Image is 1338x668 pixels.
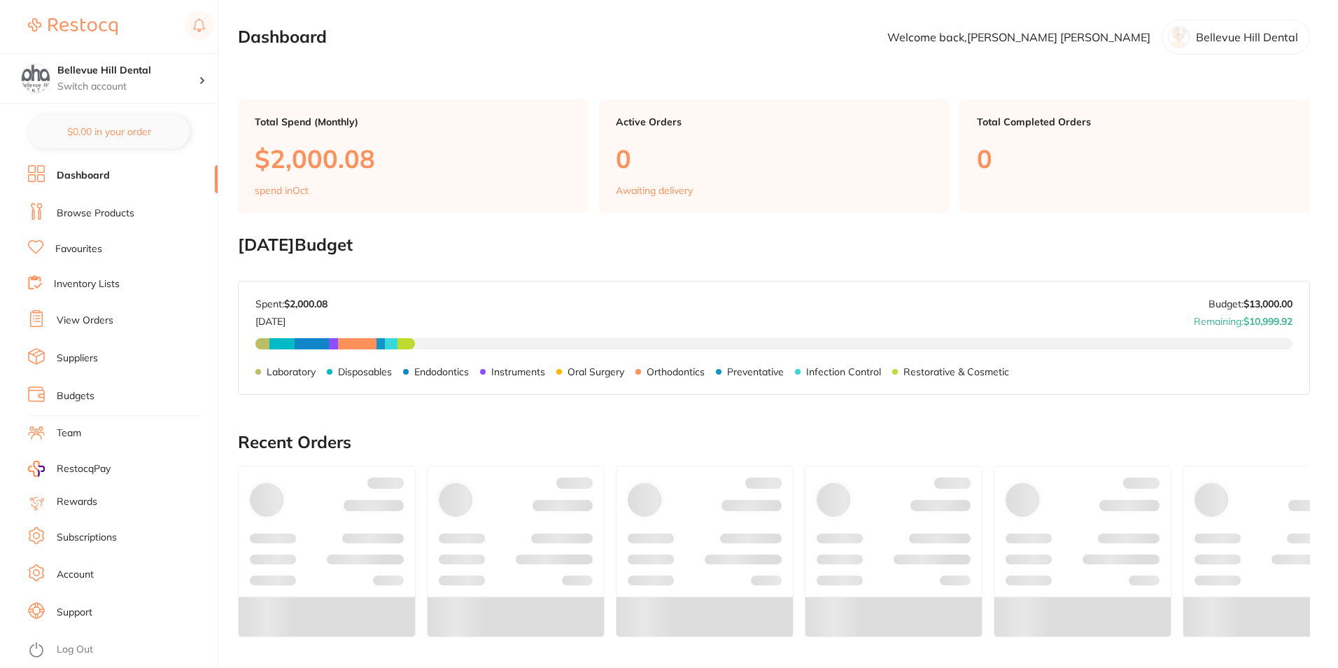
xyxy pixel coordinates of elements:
a: Support [57,606,92,620]
p: Disposables [338,366,392,377]
p: Preventative [727,366,784,377]
p: Infection Control [806,366,881,377]
a: Rewards [57,495,97,509]
a: Dashboard [57,169,110,183]
img: Bellevue Hill Dental [22,64,50,92]
p: Welcome back, [PERSON_NAME] [PERSON_NAME] [887,31,1150,43]
a: Team [57,426,81,440]
a: Log Out [57,643,93,657]
h2: Recent Orders [238,433,1310,452]
a: Favourites [55,242,102,256]
a: Active Orders0Awaiting delivery [599,99,949,213]
p: Bellevue Hill Dental [1196,31,1298,43]
p: $2,000.08 [255,144,571,173]
a: Total Spend (Monthly)$2,000.08spend inOct [238,99,588,213]
strong: $10,999.92 [1244,315,1293,328]
p: Endodontics [414,366,469,377]
a: Restocq Logo [28,11,118,43]
p: Orthodontics [647,366,705,377]
p: Remaining: [1194,310,1293,327]
button: Log Out [28,639,213,662]
p: Active Orders [616,116,932,127]
a: Subscriptions [57,531,117,545]
a: View Orders [57,314,113,328]
p: Awaiting delivery [616,185,693,196]
p: Oral Surgery [568,366,624,377]
span: RestocqPay [57,462,111,476]
strong: $13,000.00 [1244,298,1293,310]
p: spend in Oct [255,185,309,196]
p: [DATE] [255,310,328,327]
h4: Bellevue Hill Dental [57,64,199,78]
h2: [DATE] Budget [238,235,1310,255]
a: Account [57,568,94,582]
img: RestocqPay [28,461,45,477]
p: Instruments [491,366,545,377]
p: Budget: [1209,298,1293,309]
strong: $2,000.08 [284,298,328,310]
h2: Dashboard [238,27,327,47]
p: Total Completed Orders [977,116,1293,127]
a: Inventory Lists [54,277,120,291]
p: Switch account [57,80,199,94]
a: Total Completed Orders0 [960,99,1310,213]
p: Total Spend (Monthly) [255,116,571,127]
p: Laboratory [267,366,316,377]
img: Restocq Logo [28,18,118,35]
button: $0.00 in your order [28,115,190,148]
a: Browse Products [57,207,134,221]
p: Spent: [255,298,328,309]
p: Restorative & Cosmetic [903,366,1009,377]
a: Suppliers [57,352,98,366]
p: 0 [616,144,932,173]
a: Budgets [57,389,94,403]
a: RestocqPay [28,461,111,477]
p: 0 [977,144,1293,173]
